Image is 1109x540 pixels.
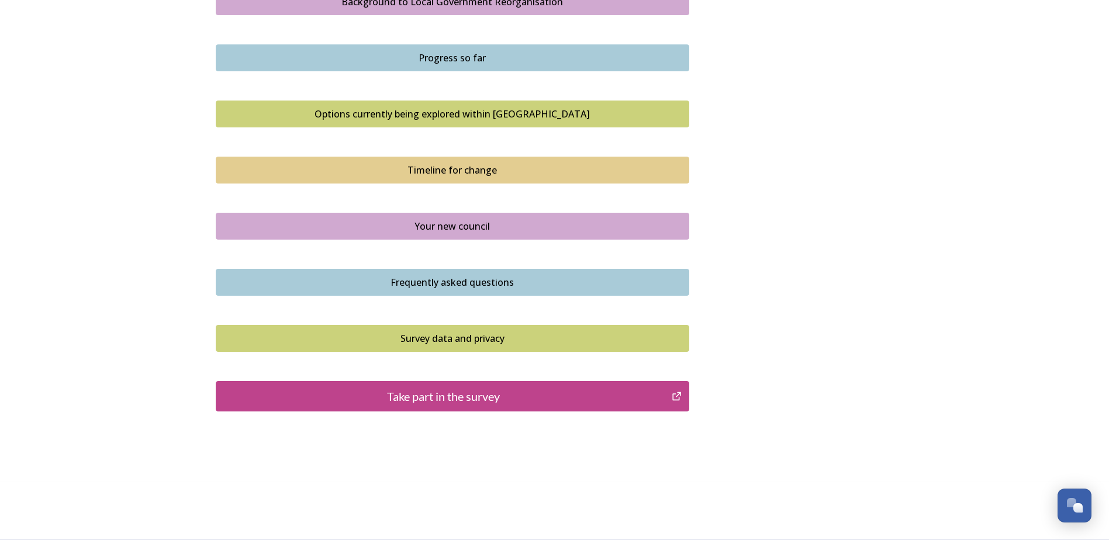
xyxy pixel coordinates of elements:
button: Options currently being explored within West Sussex [216,101,689,127]
button: Progress so far [216,44,689,71]
button: Survey data and privacy [216,325,689,352]
button: Timeline for change [216,157,689,184]
div: Timeline for change [222,163,683,177]
div: Survey data and privacy [222,331,683,345]
div: Frequently asked questions [222,275,683,289]
div: Progress so far [222,51,683,65]
button: Take part in the survey [216,381,689,411]
button: Frequently asked questions [216,269,689,296]
div: Your new council [222,219,683,233]
div: Options currently being explored within [GEOGRAPHIC_DATA] [222,107,683,121]
button: Your new council [216,213,689,240]
button: Open Chat [1058,489,1091,522]
div: Take part in the survey [222,387,666,405]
